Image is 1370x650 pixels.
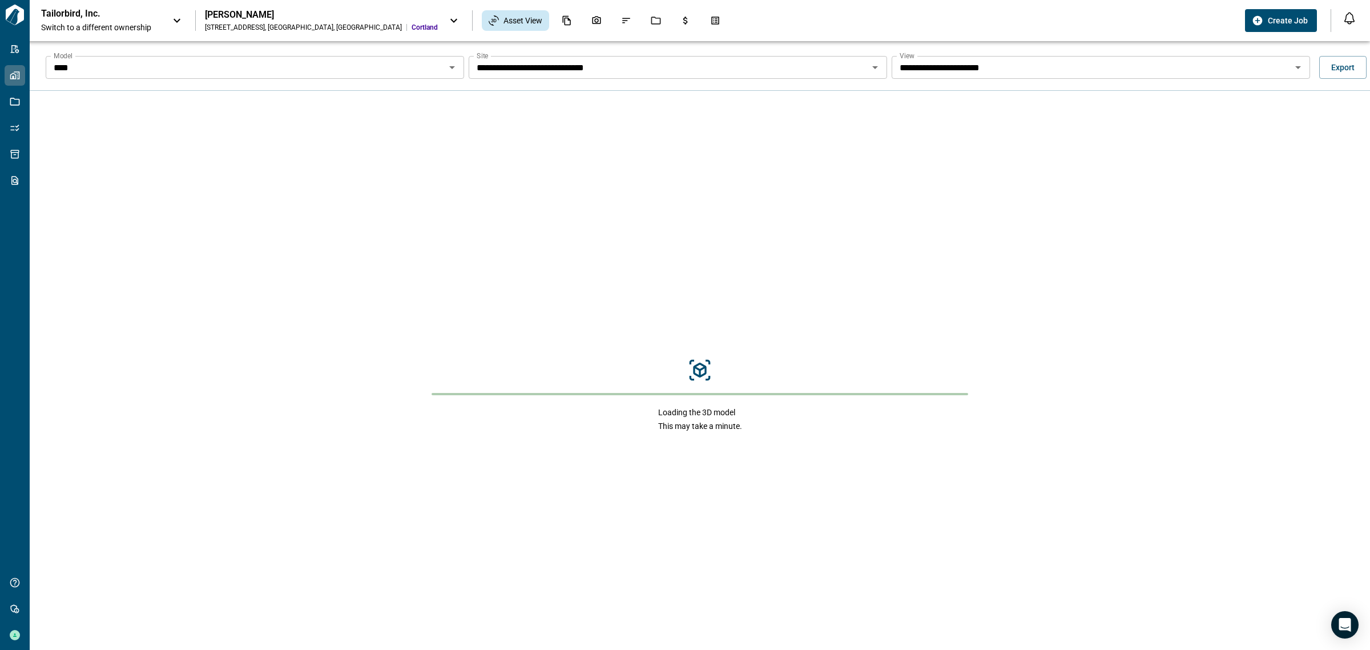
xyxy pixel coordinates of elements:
[41,22,161,33] span: Switch to a different ownership
[674,11,698,30] div: Budgets
[1331,62,1355,73] span: Export
[444,59,460,75] button: Open
[1319,56,1367,79] button: Export
[555,11,579,30] div: Documents
[658,420,742,432] span: This may take a minute.
[614,11,638,30] div: Issues & Info
[1245,9,1317,32] button: Create Job
[1268,15,1308,26] span: Create Job
[1290,59,1306,75] button: Open
[658,407,742,418] span: Loading the 3D model
[1340,9,1359,27] button: Open notification feed
[867,59,883,75] button: Open
[54,51,72,61] label: Model
[477,51,488,61] label: Site
[585,11,609,30] div: Photos
[644,11,668,30] div: Jobs
[900,51,914,61] label: View
[703,11,727,30] div: Takeoff Center
[1331,611,1359,639] div: Open Intercom Messenger
[41,8,144,19] p: Tailorbird, Inc.
[503,15,542,26] span: Asset View
[205,9,438,21] div: [PERSON_NAME]
[412,23,438,32] span: Cortland
[205,23,402,32] div: [STREET_ADDRESS] , [GEOGRAPHIC_DATA] , [GEOGRAPHIC_DATA]
[482,10,549,31] div: Asset View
